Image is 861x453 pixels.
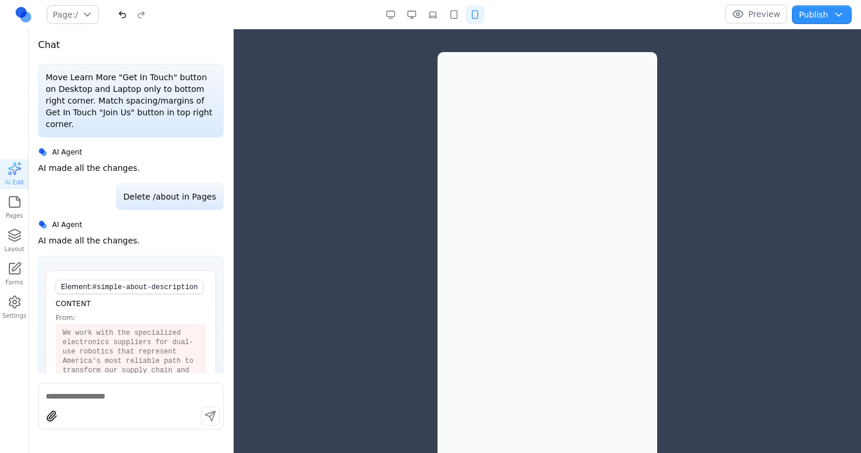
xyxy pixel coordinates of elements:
button: Page:/ [47,5,99,24]
div: AI Agent [38,147,224,157]
button: Tablet [445,5,463,24]
span: From: [56,313,206,322]
p: Move Learn More "Get In Touch" button on Desktop and Laptop only to bottom right corner. Match sp... [46,71,216,130]
div: Content [56,299,206,308]
button: Publish [792,5,852,24]
button: Mobile [466,5,484,24]
p: AI made all the changes. [38,162,140,174]
button: Desktop [402,5,421,24]
span: AI Edit [5,178,23,187]
p: Delete /about in Pages [124,191,216,203]
button: Desktop Wide [381,5,400,24]
span: Element: [56,280,203,294]
div: AI Agent [38,219,224,230]
span: # simple-about-description [93,283,198,291]
button: Laptop [423,5,442,24]
h3: Chat [38,38,60,52]
button: Preview [725,5,788,23]
p: AI made all the changes. [38,235,140,246]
